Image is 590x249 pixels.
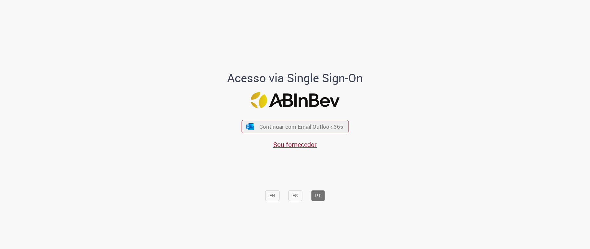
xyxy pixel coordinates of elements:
button: ES [288,190,302,201]
button: PT [311,190,325,201]
img: Logo ABInBev [251,92,339,108]
span: Continuar com Email Outlook 365 [259,123,343,130]
img: ícone Azure/Microsoft 360 [246,123,255,130]
h1: Acesso via Single Sign-On [205,72,385,85]
button: ícone Azure/Microsoft 360 Continuar com Email Outlook 365 [241,120,349,133]
a: Sou fornecedor [273,140,317,149]
button: EN [265,190,279,201]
